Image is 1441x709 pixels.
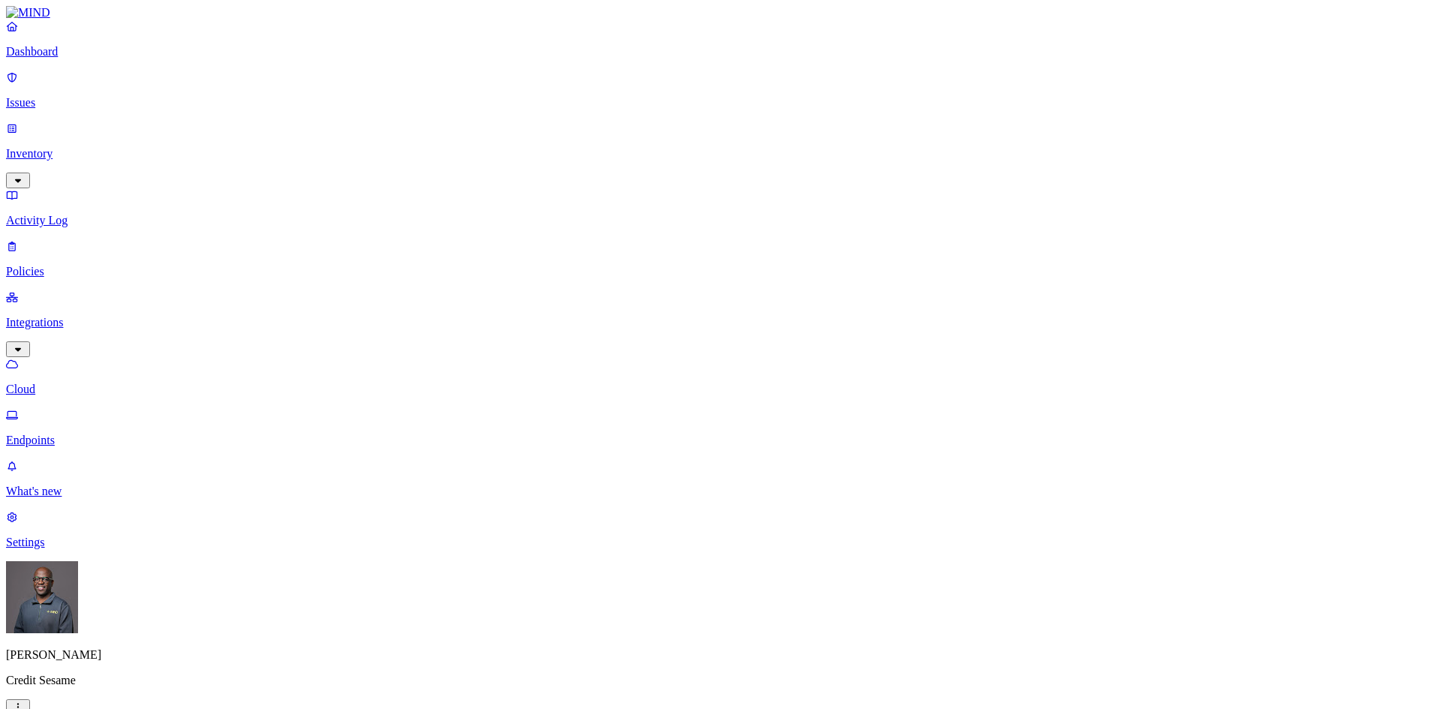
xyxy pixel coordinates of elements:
[6,96,1435,110] p: Issues
[6,6,50,20] img: MIND
[6,188,1435,227] a: Activity Log
[6,290,1435,355] a: Integrations
[6,674,1435,687] p: Credit Sesame
[6,536,1435,549] p: Settings
[6,561,78,633] img: Gregory Thomas
[6,71,1435,110] a: Issues
[6,265,1435,278] p: Policies
[6,147,1435,161] p: Inventory
[6,122,1435,186] a: Inventory
[6,6,1435,20] a: MIND
[6,408,1435,447] a: Endpoints
[6,648,1435,662] p: [PERSON_NAME]
[6,214,1435,227] p: Activity Log
[6,510,1435,549] a: Settings
[6,485,1435,498] p: What's new
[6,434,1435,447] p: Endpoints
[6,20,1435,59] a: Dashboard
[6,459,1435,498] a: What's new
[6,239,1435,278] a: Policies
[6,383,1435,396] p: Cloud
[6,316,1435,329] p: Integrations
[6,45,1435,59] p: Dashboard
[6,357,1435,396] a: Cloud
